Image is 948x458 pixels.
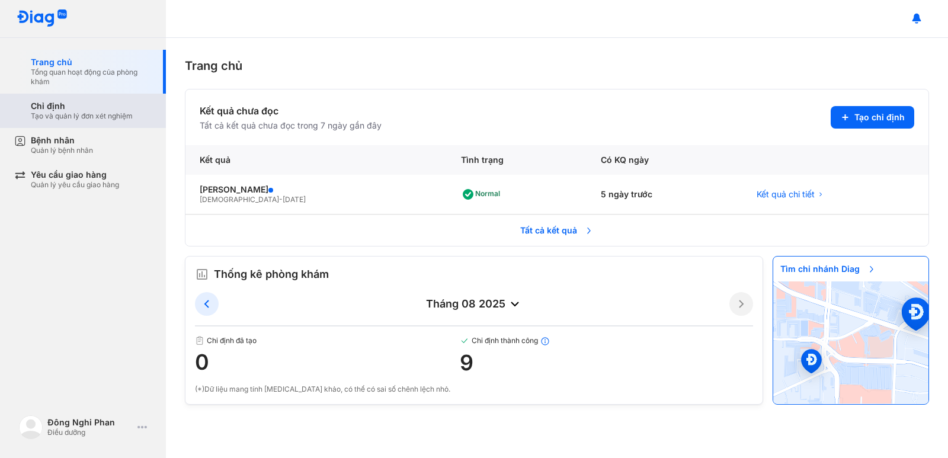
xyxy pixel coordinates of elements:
[195,267,209,281] img: order.5a6da16c.svg
[587,175,742,214] div: 5 ngày trước
[200,195,279,204] span: [DEMOGRAPHIC_DATA]
[31,57,152,68] div: Trang chủ
[460,336,469,346] img: checked-green.01cc79e0.svg
[195,350,460,374] span: 0
[31,111,133,121] div: Tạo và quản lý đơn xét nghiệm
[214,266,329,283] span: Thống kê phòng khám
[31,169,119,180] div: Yêu cầu giao hàng
[460,336,753,346] span: Chỉ định thành công
[185,145,447,175] div: Kết quả
[831,106,914,129] button: Tạo chỉ định
[195,336,460,345] span: Chỉ định đã tạo
[540,337,550,346] img: info.7e716105.svg
[200,184,433,195] div: [PERSON_NAME]
[195,384,753,395] div: (*)Dữ liệu mang tính [MEDICAL_DATA] khảo, có thể có sai số chênh lệch nhỏ.
[200,120,382,131] div: Tất cả kết quả chưa đọc trong 7 ngày gần đây
[185,57,929,75] div: Trang chủ
[757,189,815,200] span: Kết quả chi tiết
[31,180,119,190] div: Quản lý yêu cầu giao hàng
[19,415,43,439] img: logo
[854,112,905,123] span: Tạo chỉ định
[219,297,729,311] div: tháng 08 2025
[587,145,742,175] div: Có KQ ngày
[513,218,601,243] span: Tất cả kết quả
[279,195,283,204] span: -
[31,101,133,111] div: Chỉ định
[195,336,204,345] img: document.50c4cfd0.svg
[200,104,382,118] div: Kết quả chưa đọc
[773,257,883,281] span: Tìm chi nhánh Diag
[17,9,68,28] img: logo
[31,146,93,155] div: Quản lý bệnh nhân
[31,68,152,87] div: Tổng quan hoạt động của phòng khám
[461,185,505,204] div: Normal
[31,135,93,146] div: Bệnh nhân
[460,351,753,374] span: 9
[447,145,587,175] div: Tình trạng
[47,428,133,437] div: Điều dưỡng
[47,417,133,428] div: Đông Nghi Phan
[283,195,306,204] span: [DATE]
